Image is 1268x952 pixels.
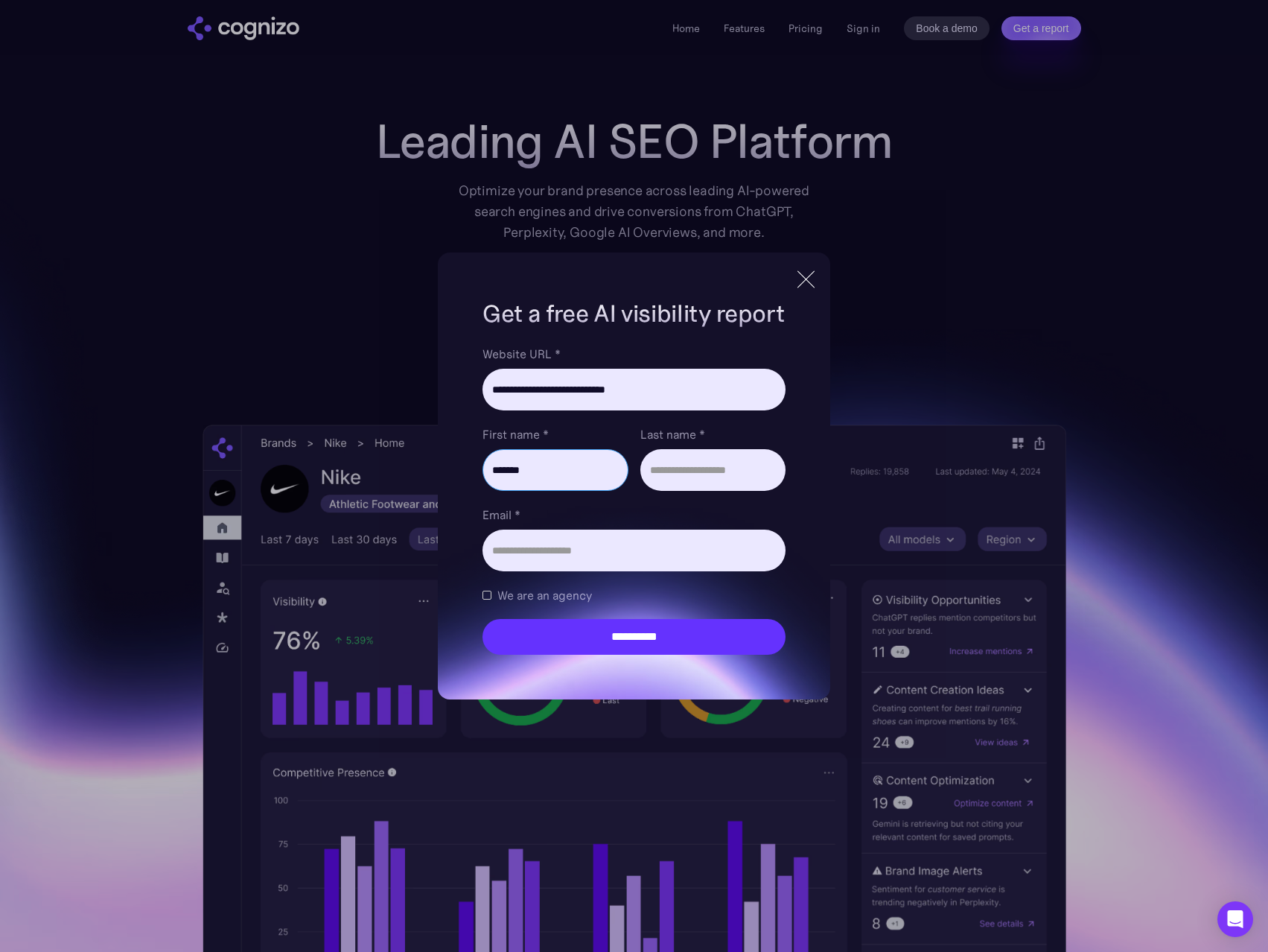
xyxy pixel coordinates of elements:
span: We are an agency [497,586,592,604]
label: Email * [482,506,785,524]
label: First name * [482,425,628,443]
label: Last name * [640,425,786,443]
form: Brand Report Form [482,345,785,655]
label: Website URL * [482,345,785,363]
div: Open Intercom Messenger [1217,901,1253,937]
h1: Get a free AI visibility report [482,297,785,330]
